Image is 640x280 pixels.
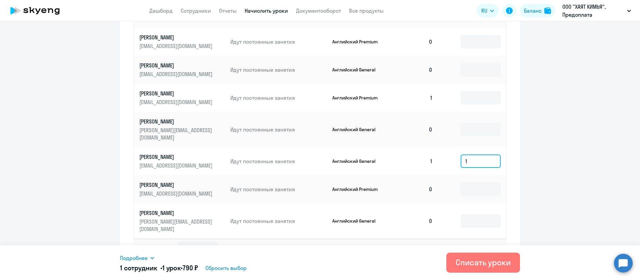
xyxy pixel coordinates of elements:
[391,147,438,175] td: 1
[139,42,214,50] p: [EMAIL_ADDRESS][DOMAIN_NAME]
[120,254,148,262] span: Подробнее
[205,264,247,272] span: Сбросить выбор
[524,7,542,15] div: Баланс
[391,112,438,147] td: 0
[332,218,382,224] p: Английский General
[139,34,225,50] a: [PERSON_NAME][EMAIL_ADDRESS][DOMAIN_NAME]
[139,126,214,141] p: [PERSON_NAME][EMAIL_ADDRESS][DOMAIN_NAME]
[139,90,225,106] a: [PERSON_NAME][EMAIL_ADDRESS][DOMAIN_NAME]
[559,3,634,19] button: ООО "ХАЯТ КИМЬЯ", Предоплата Софинансирование
[139,162,214,169] p: [EMAIL_ADDRESS][DOMAIN_NAME]
[139,90,214,97] p: [PERSON_NAME]
[332,126,382,132] p: Английский General
[332,95,382,101] p: Английский Premium
[139,62,214,69] p: [PERSON_NAME]
[139,153,225,169] a: [PERSON_NAME][EMAIL_ADDRESS][DOMAIN_NAME]
[456,257,511,268] div: Списать уроки
[139,118,225,141] a: [PERSON_NAME][PERSON_NAME][EMAIL_ADDRESS][DOMAIN_NAME]
[391,28,438,56] td: 0
[332,39,382,45] p: Английский Premium
[446,253,520,273] button: Списать уроки
[139,181,214,189] p: [PERSON_NAME]
[391,175,438,203] td: 0
[183,264,198,272] span: 790 ₽
[391,203,438,239] td: 0
[562,3,624,19] p: ООО "ХАЯТ КИМЬЯ", Предоплата Софинансирование
[416,245,467,251] span: 11 - 19 из 19 сотрудников
[245,7,288,14] a: Начислить уроки
[544,7,551,14] img: balance
[162,264,181,272] span: 1 урок
[139,190,214,197] p: [EMAIL_ADDRESS][DOMAIN_NAME]
[332,67,382,73] p: Английский General
[141,245,175,251] span: Отображать по:
[139,70,214,78] p: [EMAIL_ADDRESS][DOMAIN_NAME]
[520,4,555,17] button: Балансbalance
[230,66,327,73] p: Идут постоянные занятия
[230,186,327,193] p: Идут постоянные занятия
[139,218,214,233] p: [PERSON_NAME][EMAIL_ADDRESS][DOMAIN_NAME]
[332,158,382,164] p: Английский General
[332,186,382,192] p: Английский Premium
[139,181,225,197] a: [PERSON_NAME][EMAIL_ADDRESS][DOMAIN_NAME]
[139,209,225,233] a: [PERSON_NAME][PERSON_NAME][EMAIL_ADDRESS][DOMAIN_NAME]
[481,7,487,15] span: RU
[391,84,438,112] td: 1
[477,4,499,17] button: RU
[139,62,225,78] a: [PERSON_NAME][EMAIL_ADDRESS][DOMAIN_NAME]
[391,56,438,84] td: 0
[139,209,214,217] p: [PERSON_NAME]
[181,7,211,14] a: Сотрудники
[219,7,237,14] a: Отчеты
[139,98,214,106] p: [EMAIL_ADDRESS][DOMAIN_NAME]
[296,7,341,14] a: Документооборот
[230,38,327,45] p: Идут постоянные занятия
[349,7,384,14] a: Все продукты
[230,126,327,133] p: Идут постоянные занятия
[139,34,214,41] p: [PERSON_NAME]
[139,118,214,125] p: [PERSON_NAME]
[230,158,327,165] p: Идут постоянные занятия
[230,217,327,225] p: Идут постоянные занятия
[230,94,327,101] p: Идут постоянные занятия
[149,7,173,14] a: Дашборд
[120,263,198,273] h5: 1 сотрудник • •
[139,153,214,161] p: [PERSON_NAME]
